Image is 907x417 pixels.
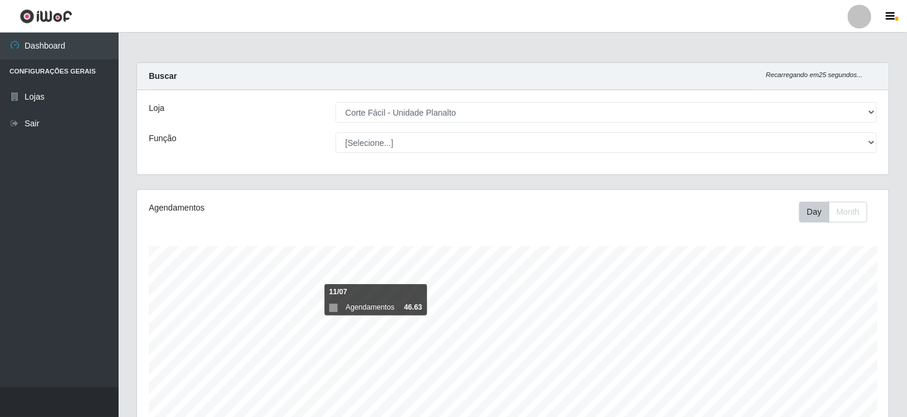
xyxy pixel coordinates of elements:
[149,132,177,145] label: Função
[20,9,72,24] img: CoreUI Logo
[829,202,867,222] button: Month
[149,202,442,214] div: Agendamentos
[149,102,164,114] label: Loja
[799,202,867,222] div: First group
[799,202,829,222] button: Day
[149,71,177,81] strong: Buscar
[799,202,877,222] div: Toolbar with button groups
[766,71,863,78] i: Recarregando em 25 segundos...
